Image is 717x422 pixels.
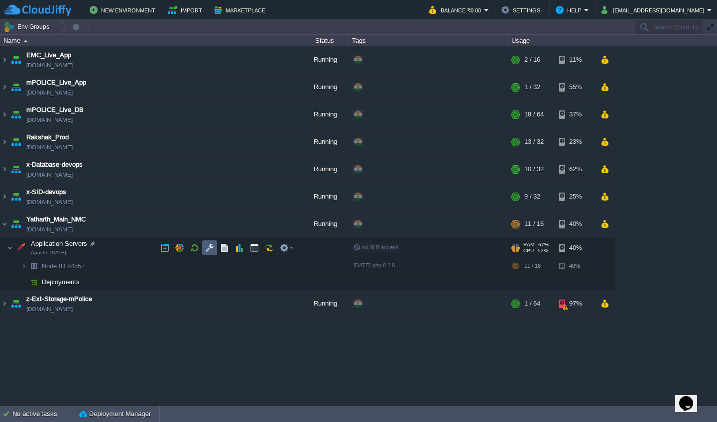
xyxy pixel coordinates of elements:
a: Deployments [41,278,81,286]
a: mPOLICE_Live_App [26,78,86,88]
span: no SLB access [354,244,399,250]
img: AMDAwAAAACH5BAEAAAAALAAAAAABAAEAAAICRAEAOw== [9,183,23,210]
img: AMDAwAAAACH5BAEAAAAALAAAAAABAAEAAAICRAEAOw== [0,74,8,101]
div: Running [299,101,349,128]
img: AMDAwAAAACH5BAEAAAAALAAAAAABAAEAAAICRAEAOw== [27,274,41,290]
a: Rakshak_Prod [26,132,69,142]
span: Apache [DATE] [31,250,66,256]
div: Running [299,46,349,73]
span: 84557 [41,262,86,270]
button: Deployment Manager [79,409,151,419]
div: 11 / 16 [524,258,541,274]
div: Running [299,74,349,101]
button: Marketplace [214,4,268,16]
div: 10 / 32 [524,156,544,183]
div: 55% [559,74,592,101]
span: CPU [523,248,534,254]
img: AMDAwAAAACH5BAEAAAAALAAAAAABAAEAAAICRAEAOw== [21,258,27,274]
div: 18 / 64 [524,101,544,128]
span: EMC_Live_App [26,50,71,60]
div: 40% [559,211,592,237]
a: Node ID:84557 [41,262,86,270]
div: 23% [559,128,592,155]
div: 1 / 64 [524,290,540,317]
img: AMDAwAAAACH5BAEAAAAALAAAAAABAAEAAAICRAEAOw== [0,211,8,237]
span: Application Servers [30,239,89,248]
div: 37% [559,101,592,128]
a: [DOMAIN_NAME] [26,60,73,70]
button: Balance ₹0.00 [429,4,484,16]
div: Running [299,183,349,210]
div: 11% [559,46,592,73]
img: AMDAwAAAACH5BAEAAAAALAAAAAABAAEAAAICRAEAOw== [9,128,23,155]
span: 67% [538,242,549,248]
div: 25% [559,183,592,210]
button: New Environment [90,4,158,16]
div: Status [300,35,349,46]
img: AMDAwAAAACH5BAEAAAAALAAAAAABAAEAAAICRAEAOw== [0,46,8,73]
img: AMDAwAAAACH5BAEAAAAALAAAAAABAAEAAAICRAEAOw== [9,74,23,101]
button: [EMAIL_ADDRESS][DOMAIN_NAME] [601,4,707,16]
div: No active tasks [12,406,75,422]
img: AMDAwAAAACH5BAEAAAAALAAAAAABAAEAAAICRAEAOw== [23,40,28,42]
div: Running [299,290,349,317]
a: x-Database-devops [26,160,83,170]
div: 11 / 16 [524,211,544,237]
div: Running [299,128,349,155]
a: [DOMAIN_NAME] [26,142,73,152]
button: Import [168,4,205,16]
div: 13 / 32 [524,128,544,155]
div: 40% [559,258,592,274]
div: 2 / 16 [524,46,540,73]
a: Yatharth_Main_NMC [26,214,86,224]
button: Settings [501,4,543,16]
div: Usage [509,35,614,46]
button: Help [556,4,584,16]
img: AMDAwAAAACH5BAEAAAAALAAAAAABAAEAAAICRAEAOw== [21,274,27,290]
img: AMDAwAAAACH5BAEAAAAALAAAAAABAAEAAAICRAEAOw== [27,258,41,274]
img: AMDAwAAAACH5BAEAAAAALAAAAAABAAEAAAICRAEAOw== [0,290,8,317]
img: CloudJiffy [3,4,71,16]
a: mPOLICE_Live_DB [26,105,84,115]
span: [DOMAIN_NAME] [26,304,73,314]
a: Application ServersApache [DATE] [30,240,89,247]
span: [DATE]-php-8.2.8 [354,262,395,268]
div: Tags [350,35,508,46]
div: 1 / 32 [524,74,540,101]
span: RAM [523,242,534,248]
a: [DOMAIN_NAME] [26,88,73,98]
span: 52% [538,248,548,254]
img: AMDAwAAAACH5BAEAAAAALAAAAAABAAEAAAICRAEAOw== [13,238,27,258]
a: x-SID-devops [26,187,66,197]
a: [DOMAIN_NAME] [26,224,73,234]
button: Env Groups [3,20,53,34]
img: AMDAwAAAACH5BAEAAAAALAAAAAABAAEAAAICRAEAOw== [9,101,23,128]
img: AMDAwAAAACH5BAEAAAAALAAAAAABAAEAAAICRAEAOw== [9,211,23,237]
img: AMDAwAAAACH5BAEAAAAALAAAAAABAAEAAAICRAEAOw== [9,46,23,73]
img: AMDAwAAAACH5BAEAAAAALAAAAAABAAEAAAICRAEAOw== [0,183,8,210]
a: z-Ext-Storage-mPolice [26,294,92,304]
div: 62% [559,156,592,183]
iframe: chat widget [675,382,707,412]
div: 40% [559,238,592,258]
img: AMDAwAAAACH5BAEAAAAALAAAAAABAAEAAAICRAEAOw== [0,101,8,128]
div: Running [299,211,349,237]
div: 97% [559,290,592,317]
div: 9 / 32 [524,183,540,210]
img: AMDAwAAAACH5BAEAAAAALAAAAAABAAEAAAICRAEAOw== [9,156,23,183]
span: [DOMAIN_NAME] [26,115,73,125]
img: AMDAwAAAACH5BAEAAAAALAAAAAABAAEAAAICRAEAOw== [7,238,13,258]
div: Name [1,35,299,46]
div: Running [299,156,349,183]
img: AMDAwAAAACH5BAEAAAAALAAAAAABAAEAAAICRAEAOw== [0,128,8,155]
img: AMDAwAAAACH5BAEAAAAALAAAAAABAAEAAAICRAEAOw== [0,156,8,183]
span: Node ID: [42,262,67,270]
